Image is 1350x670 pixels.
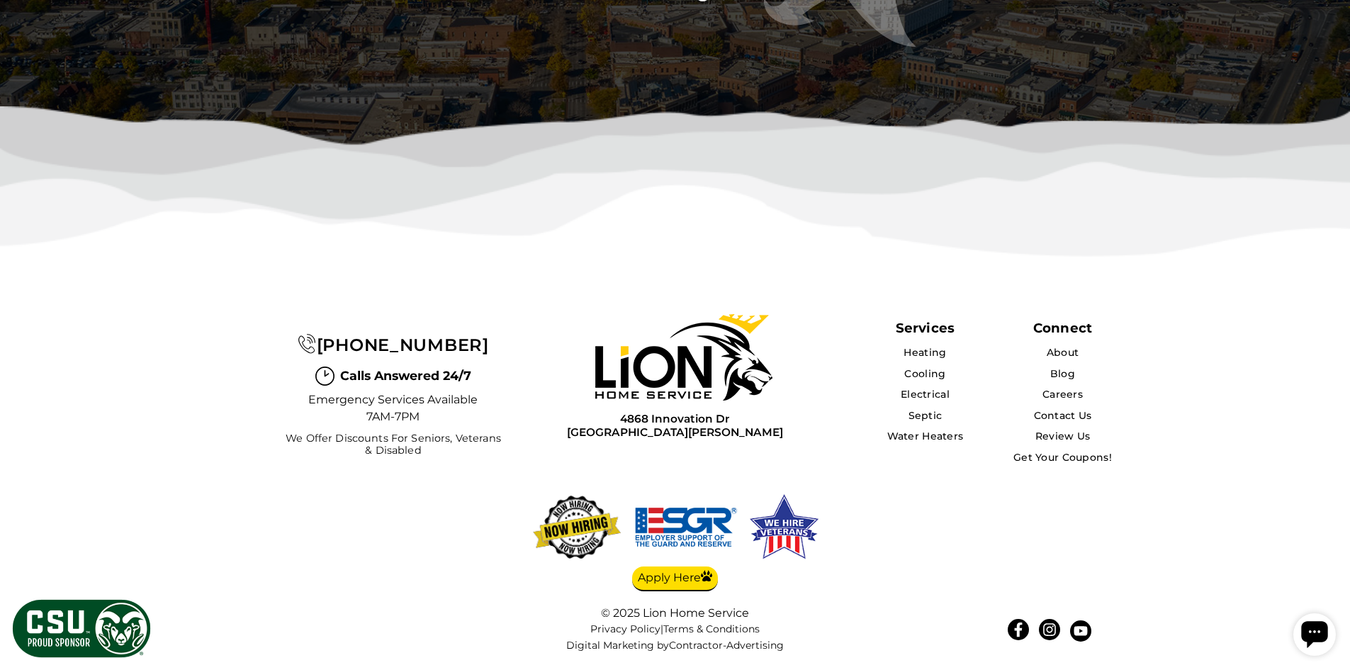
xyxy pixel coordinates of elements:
[887,430,964,442] a: Water Heaters
[1047,346,1079,359] a: About
[632,566,718,592] a: Apply Here
[748,492,820,563] img: We hire veterans
[340,367,471,385] span: Calls Answered 24/7
[298,335,488,355] a: [PHONE_NUMBER]
[663,622,760,635] a: Terms & Conditions
[281,432,505,457] span: We Offer Discounts for Seniors, Veterans & Disabled
[11,598,152,659] img: CSU Sponsor Badge
[896,320,955,336] span: Services
[534,606,817,620] div: © 2025 Lion Home Service
[567,425,783,439] span: [GEOGRAPHIC_DATA][PERSON_NAME]
[308,391,478,425] span: Emergency Services Available 7AM-7PM
[534,623,817,652] nav: |
[1035,430,1091,442] a: Review Us
[534,640,817,652] div: Digital Marketing by
[567,412,783,425] span: 4868 Innovation Dr
[1033,320,1092,336] div: Connect
[1013,451,1112,464] a: Get Your Coupons!
[901,388,950,401] a: Electrical
[590,622,660,635] a: Privacy Policy
[669,640,784,652] a: Contractor-Advertising
[1034,409,1092,422] a: Contact Us
[1050,367,1075,380] a: Blog
[1042,388,1083,401] a: Careers
[567,412,783,440] a: 4868 Innovation Dr[GEOGRAPHIC_DATA][PERSON_NAME]
[317,335,489,355] span: [PHONE_NUMBER]
[909,409,943,422] a: Septic
[633,492,739,563] img: We hire veterans
[529,492,624,563] img: now-hiring
[904,346,946,359] a: Heating
[6,6,48,48] div: Open chat widget
[904,367,945,380] a: Cooling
